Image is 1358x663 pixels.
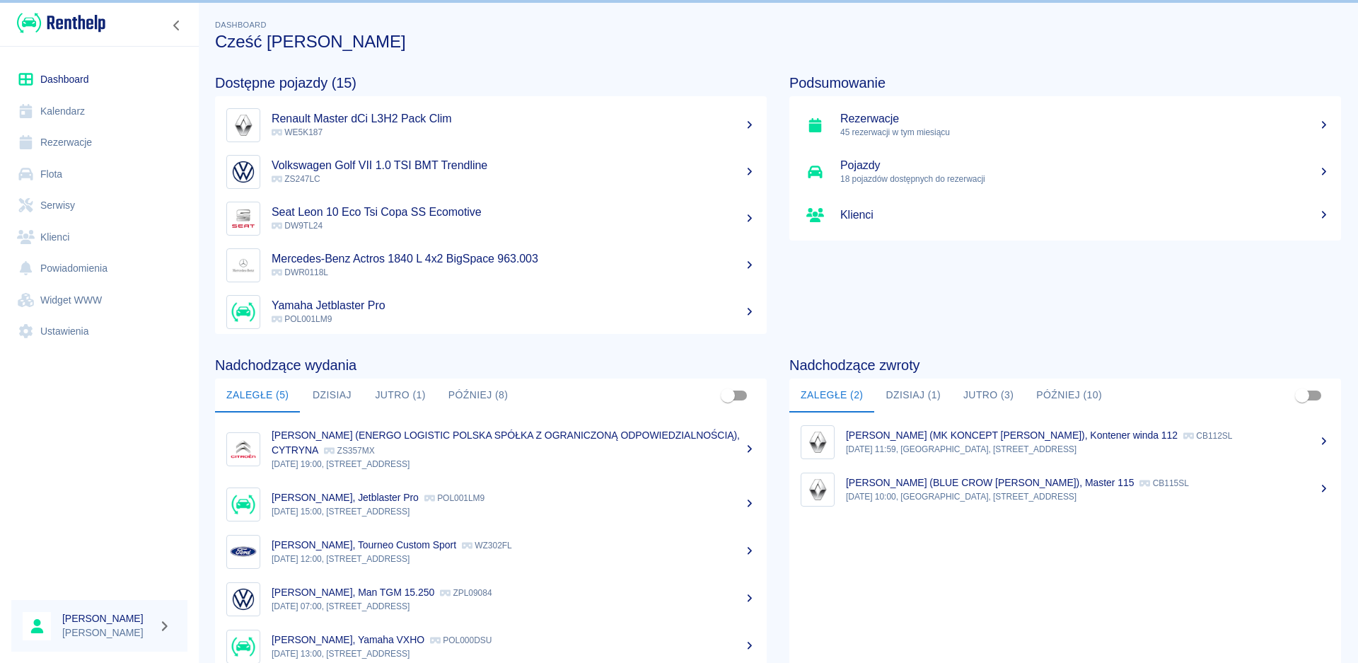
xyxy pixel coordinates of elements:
span: DW9TL24 [272,221,323,231]
a: Pojazdy18 pojazdów dostępnych do rezerwacji [789,149,1341,195]
img: Image [804,476,831,503]
a: Serwisy [11,190,187,221]
h4: Nadchodzące wydania [215,357,767,374]
a: Image[PERSON_NAME] (MK KONCEPT [PERSON_NAME]), Kontener winda 112 CB112SL[DATE] 11:59, [GEOGRAPHI... [789,418,1341,466]
a: Widget WWW [11,284,187,316]
img: Image [230,538,257,565]
a: Image[PERSON_NAME], Tourneo Custom Sport WZ302FL[DATE] 12:00, [STREET_ADDRESS] [215,528,767,575]
button: Dzisiaj (1) [874,379,952,413]
p: [DATE] 19:00, [STREET_ADDRESS] [272,458,755,471]
a: Image[PERSON_NAME], Jetblaster Pro POL001LM9[DATE] 15:00, [STREET_ADDRESS] [215,480,767,528]
span: ZS247LC [272,174,320,184]
h3: Cześć [PERSON_NAME] [215,32,1341,52]
p: [DATE] 13:00, [STREET_ADDRESS] [272,647,755,660]
span: Pokaż przypisane tylko do mnie [714,382,741,409]
p: WZ302FL [462,541,512,550]
p: [DATE] 15:00, [STREET_ADDRESS] [272,505,755,518]
p: [PERSON_NAME], Man TGM 15.250 [272,587,434,598]
p: [DATE] 10:00, [GEOGRAPHIC_DATA], [STREET_ADDRESS] [846,490,1330,503]
p: CB115SL [1139,478,1188,488]
button: Dzisiaj [300,379,364,413]
h5: Renault Master dCi L3H2 Pack Clim [272,112,755,126]
img: Image [230,633,257,660]
p: POL001LM9 [424,493,484,503]
a: ImageMercedes-Benz Actros 1840 L 4x2 BigSpace 963.003 DWR0118L [215,242,767,289]
p: [DATE] 07:00, [STREET_ADDRESS] [272,600,755,613]
span: POL001LM9 [272,314,332,324]
a: Rezerwacje45 rezerwacji w tym miesiącu [789,102,1341,149]
a: Renthelp logo [11,11,105,35]
p: 45 rezerwacji w tym miesiącu [840,126,1330,139]
img: Image [230,299,257,325]
img: Image [230,205,257,232]
a: Klienci [11,221,187,253]
p: [PERSON_NAME], Yamaha VXHO [272,634,424,645]
a: Image[PERSON_NAME] (BLUE CROW [PERSON_NAME]), Master 115 CB115SL[DATE] 10:00, [GEOGRAPHIC_DATA], ... [789,466,1341,513]
p: [PERSON_NAME], Jetblaster Pro [272,492,419,503]
p: CB112SL [1183,431,1232,441]
img: Image [230,491,257,518]
p: [DATE] 11:59, [GEOGRAPHIC_DATA], [STREET_ADDRESS] [846,443,1330,456]
a: Kalendarz [11,96,187,127]
p: [PERSON_NAME] [62,625,153,640]
h5: Rezerwacje [840,112,1330,126]
h6: [PERSON_NAME] [62,611,153,625]
p: ZPL09084 [440,588,492,598]
span: WE5K187 [272,127,323,137]
img: Image [230,158,257,185]
p: POL000DSU [430,635,492,645]
p: [PERSON_NAME], Tourneo Custom Sport [272,539,456,550]
a: Flota [11,158,187,190]
a: Dashboard [11,64,187,96]
h5: Klienci [840,208,1330,222]
button: Jutro (1) [364,379,436,413]
p: [DATE] 12:00, [STREET_ADDRESS] [272,553,755,565]
button: Zaległe (2) [789,379,874,413]
button: Zwiń nawigację [166,16,187,35]
a: Klienci [789,195,1341,235]
a: ImageRenault Master dCi L3H2 Pack Clim WE5K187 [215,102,767,149]
span: DWR0118L [272,267,328,277]
a: Rezerwacje [11,127,187,158]
a: Powiadomienia [11,253,187,284]
a: Ustawienia [11,316,187,347]
h4: Nadchodzące zwroty [789,357,1341,374]
a: ImageYamaha Jetblaster Pro POL001LM9 [215,289,767,335]
img: Image [230,252,257,279]
img: Image [230,436,257,463]
h5: Pojazdy [840,158,1330,173]
button: Zaległe (5) [215,379,300,413]
span: Pokaż przypisane tylko do mnie [1289,382,1316,409]
h4: Podsumowanie [789,74,1341,91]
img: Image [804,429,831,456]
p: [PERSON_NAME] (ENERGO LOGISTIC POLSKA SPÓŁKA Z OGRANICZONĄ ODPOWIEDZIALNOŚCIĄ), CYTRYNA [272,429,740,456]
h5: Seat Leon 10 Eco Tsi Copa SS Ecomotive [272,205,755,219]
p: ZS357MX [324,446,374,456]
a: Image[PERSON_NAME] (ENERGO LOGISTIC POLSKA SPÓŁKA Z OGRANICZONĄ ODPOWIEDZIALNOŚCIĄ), CYTRYNA ZS35... [215,418,767,480]
h5: Yamaha Jetblaster Pro [272,299,755,313]
h5: Volkswagen Golf VII 1.0 TSI BMT Trendline [272,158,755,173]
img: Image [230,112,257,139]
a: ImageVolkswagen Golf VII 1.0 TSI BMT Trendline ZS247LC [215,149,767,195]
p: 18 pojazdów dostępnych do rezerwacji [840,173,1330,185]
button: Później (10) [1025,379,1113,413]
img: Renthelp logo [17,11,105,35]
img: Image [230,586,257,613]
button: Później (8) [437,379,520,413]
p: [PERSON_NAME] (MK KONCEPT [PERSON_NAME]), Kontener winda 112 [846,429,1178,441]
span: Dashboard [215,21,267,29]
a: Image[PERSON_NAME], Man TGM 15.250 ZPL09084[DATE] 07:00, [STREET_ADDRESS] [215,575,767,623]
button: Jutro (3) [952,379,1025,413]
h5: Mercedes-Benz Actros 1840 L 4x2 BigSpace 963.003 [272,252,755,266]
p: [PERSON_NAME] (BLUE CROW [PERSON_NAME]), Master 115 [846,477,1134,488]
a: ImageSeat Leon 10 Eco Tsi Copa SS Ecomotive DW9TL24 [215,195,767,242]
h4: Dostępne pojazdy (15) [215,74,767,91]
